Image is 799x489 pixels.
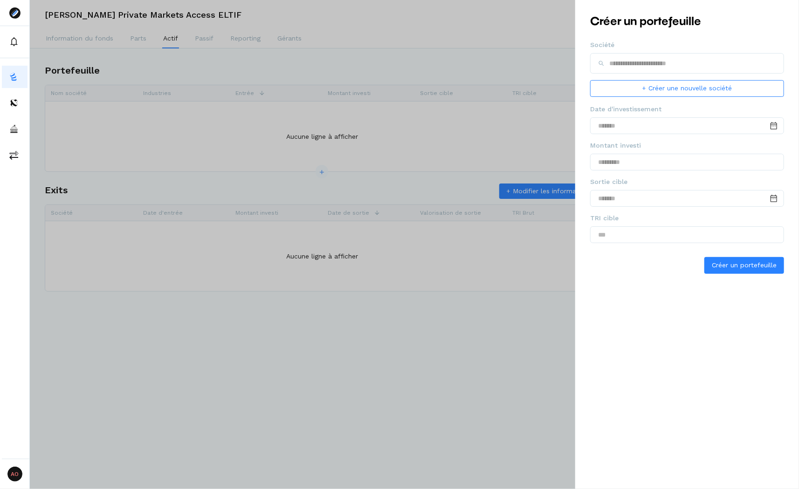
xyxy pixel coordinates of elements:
[590,213,619,223] span: TRI cible
[2,144,28,166] button: commissions
[590,104,661,114] span: Date d'investissement
[704,257,784,274] button: Créer un portefeuille
[2,118,28,140] button: asset-managers
[590,190,784,207] input: Date input
[2,92,28,114] button: distributors
[9,150,19,160] img: commissions
[9,124,19,134] img: asset-managers
[590,141,641,150] span: Montant investi
[590,117,784,134] input: Date input
[9,72,19,81] img: funds
[7,467,22,482] span: AO
[9,98,19,108] img: distributors
[2,66,28,88] button: funds
[590,40,614,49] span: Société
[642,83,732,93] span: + Créer une nouvelle société
[712,261,777,269] span: Créer un portefeuille
[590,15,784,29] h2: Créer un portefeuille
[590,80,784,97] button: + Créer une nouvelle société
[590,177,627,186] span: Sortie cible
